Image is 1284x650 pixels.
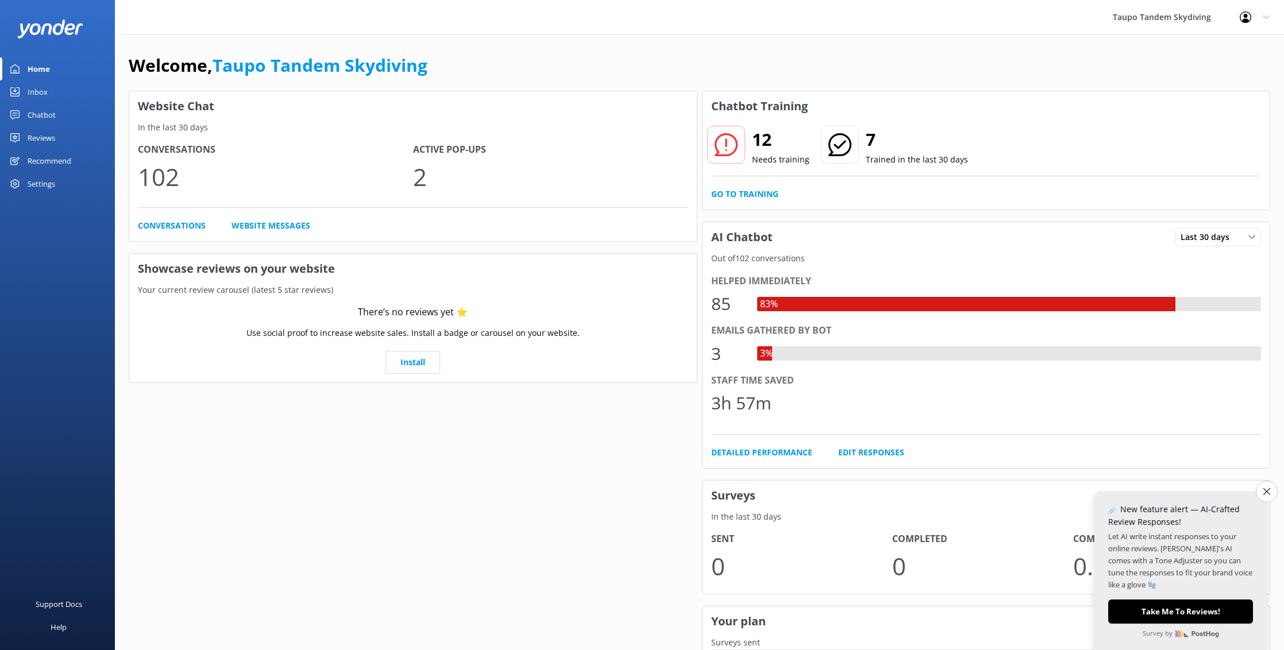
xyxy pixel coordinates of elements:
[711,547,892,585] p: 0
[703,222,781,252] h3: AI Chatbot
[1073,532,1254,547] h4: Completion Rate
[703,481,1270,510] h3: Surveys
[28,126,55,149] div: Reviews
[138,219,206,232] a: Conversations
[213,53,427,77] a: Taupo Tandem Skydiving
[28,149,71,172] div: Recommend
[711,290,746,318] div: 85
[138,157,413,196] p: 102
[28,172,55,195] div: Settings
[703,636,769,649] p: Surveys sent
[246,327,580,339] p: Use social proof to increase website sales. Install a badge or carousel on your website.
[28,80,48,103] div: Inbox
[752,126,809,153] h2: 12
[703,510,1270,523] p: In the last 30 days
[892,547,1073,585] p: 0
[711,340,746,367] div: 3
[129,254,697,284] h3: Showcase reviews on your website
[757,346,776,361] div: 3%
[129,284,697,296] p: Your current review carousel (latest 5 star reviews)
[711,323,1262,338] div: Emails gathered by bot
[711,188,778,200] a: Go to Training
[17,20,83,38] img: yonder-white-logo.png
[36,593,82,616] div: Support Docs
[1073,547,1254,585] p: 0.0 %
[413,142,688,157] h4: Active Pop-ups
[129,91,697,121] h3: Website Chat
[866,153,968,166] p: Trained in the last 30 days
[892,532,1073,547] h4: Completed
[28,57,50,80] div: Home
[138,142,413,157] h4: Conversations
[28,103,56,126] div: Chatbot
[1181,231,1236,243] span: Last 30 days
[129,52,427,79] h1: Welcome,
[232,219,310,232] a: Website Messages
[757,297,781,312] div: 83%
[711,446,812,459] a: Detailed Performance
[703,252,1270,265] p: Out of 102 conversations
[413,157,688,196] p: 2
[385,351,440,374] a: Install
[711,274,1262,289] div: Helped immediately
[703,91,816,121] h3: Chatbot Training
[711,373,1262,388] div: Staff time saved
[752,153,809,166] p: Needs training
[51,616,67,639] div: Help
[711,532,892,547] h4: Sent
[703,606,1270,636] h3: Your plan
[129,121,697,134] p: In the last 30 days
[838,446,904,459] a: Edit Responses
[358,305,468,320] div: There’s no reviews yet ⭐
[711,389,772,417] div: 3h 57m
[866,126,968,153] h2: 7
